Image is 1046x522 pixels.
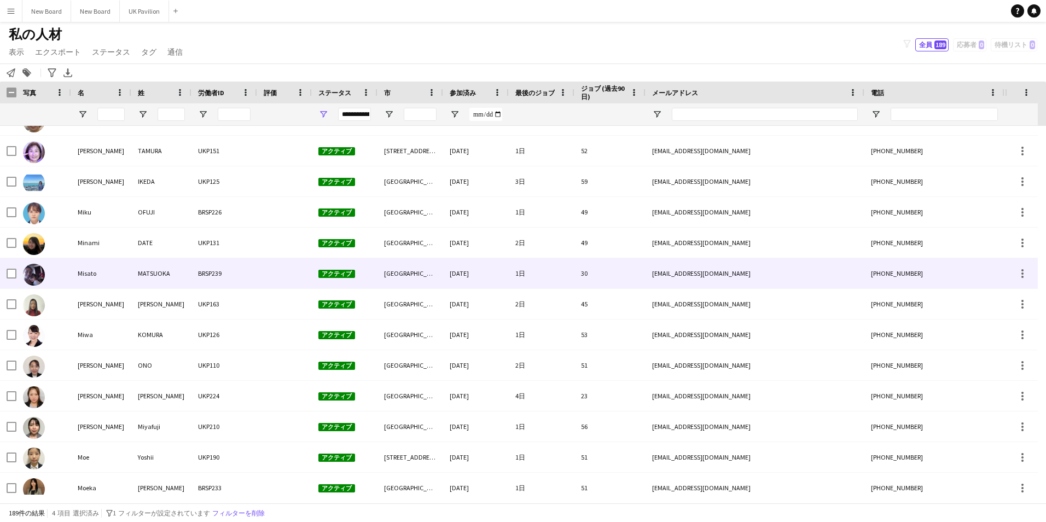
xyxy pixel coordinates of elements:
div: UKP190 [191,442,257,472]
span: アクティブ [318,454,355,462]
span: 189 [934,40,946,49]
input: 電話 フィルター入力 [891,108,998,121]
div: [EMAIL_ADDRESS][DOMAIN_NAME] [646,350,864,380]
div: Yoshii [131,442,191,472]
div: [GEOGRAPHIC_DATA] [377,381,443,411]
button: フィルターメニューを開く [318,109,328,119]
button: フィルターメニューを開く [198,109,208,119]
div: [PHONE_NUMBER] [864,473,1004,503]
span: アクティブ [318,208,355,217]
div: KOMURA [131,320,191,350]
span: アクティブ [318,300,355,309]
span: タグ [141,47,156,57]
div: 49 [574,197,646,227]
div: [EMAIL_ADDRESS][DOMAIN_NAME] [646,136,864,166]
span: 1 フィルターが設定されています [113,509,210,517]
div: 3日 [509,166,574,196]
div: OFUJI [131,197,191,227]
div: [GEOGRAPHIC_DATA] [377,350,443,380]
div: [GEOGRAPHIC_DATA] [377,228,443,258]
div: 2日 [509,289,574,319]
input: 姓 フィルター入力 [158,108,185,121]
img: Miki IKEDA [23,172,45,194]
div: [STREET_ADDRESS] [377,442,443,472]
app-action-btn: ワークフォースに通知 [4,66,18,79]
button: フィルターメニューを開く [871,109,881,119]
button: フィルターメニューを開く [450,109,460,119]
span: 姓 [138,89,144,97]
div: [PERSON_NAME] [131,289,191,319]
div: [GEOGRAPHIC_DATA] [377,197,443,227]
div: 52 [574,136,646,166]
button: New Board [71,1,120,22]
div: [DATE] [443,228,509,258]
div: DATE [131,228,191,258]
button: 全員189 [915,38,949,51]
div: 4日 [509,381,574,411]
a: タグ [137,45,161,59]
span: アクティブ [318,147,355,155]
div: 1日 [509,473,574,503]
span: 私の人材 [9,26,62,43]
div: [PERSON_NAME] [131,473,191,503]
div: [PHONE_NUMBER] [864,289,1004,319]
div: UKP131 [191,228,257,258]
div: 1日 [509,197,574,227]
button: UK Pavilion [120,1,169,22]
div: 1日 [509,320,574,350]
div: [STREET_ADDRESS] [377,136,443,166]
span: 電話 [871,89,884,97]
div: UKP125 [191,166,257,196]
div: [EMAIL_ADDRESS][DOMAIN_NAME] [646,289,864,319]
div: [EMAIL_ADDRESS][DOMAIN_NAME] [646,411,864,442]
div: [PHONE_NUMBER] [864,411,1004,442]
span: ステータス [92,47,130,57]
img: Mitsuko SATO [23,294,45,316]
div: Moeka [71,473,131,503]
div: 23 [574,381,646,411]
div: Miwa [71,320,131,350]
button: フィルターを削除 [210,507,267,519]
div: UKP110 [191,350,257,380]
span: 写真 [23,89,36,97]
div: [EMAIL_ADDRESS][DOMAIN_NAME] [646,228,864,258]
input: 市 フィルター入力 [404,108,437,121]
img: Miku OFUJI [23,202,45,224]
div: [PERSON_NAME] [71,411,131,442]
div: 56 [574,411,646,442]
span: アクティブ [318,178,355,186]
span: メールアドレス [652,89,698,97]
div: [GEOGRAPHIC_DATA] [377,473,443,503]
span: アクティブ [318,239,355,247]
div: 51 [574,350,646,380]
div: [DATE] [443,197,509,227]
span: 評価 [264,89,277,97]
span: 名 [78,89,84,97]
div: [EMAIL_ADDRESS][DOMAIN_NAME] [646,442,864,472]
div: [DATE] [443,442,509,472]
div: 53 [574,320,646,350]
div: [GEOGRAPHIC_DATA][GEOGRAPHIC_DATA][GEOGRAPHIC_DATA] [377,320,443,350]
input: 参加済み フィルター入力 [469,108,502,121]
span: 市 [384,89,391,97]
a: ステータス [88,45,135,59]
div: [PERSON_NAME] [71,350,131,380]
div: [DATE] [443,473,509,503]
div: 1日 [509,258,574,288]
div: 51 [574,442,646,472]
div: [EMAIL_ADDRESS][DOMAIN_NAME] [646,473,864,503]
a: 表示 [4,45,28,59]
span: ジョブ (過去90日) [581,84,626,101]
img: Minami DATE [23,233,45,255]
img: Misato MATSUOKA [23,264,45,286]
div: [GEOGRAPHIC_DATA] [377,166,443,196]
img: Mika TAMURA [23,141,45,163]
div: [PHONE_NUMBER] [864,381,1004,411]
div: [PERSON_NAME] [71,381,131,411]
div: 49 [574,228,646,258]
span: エクスポート [35,47,81,57]
img: Mizuki Kobayashi [23,386,45,408]
span: アクティブ [318,362,355,370]
span: 労働者ID [198,89,224,97]
input: 名 フィルター入力 [97,108,125,121]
